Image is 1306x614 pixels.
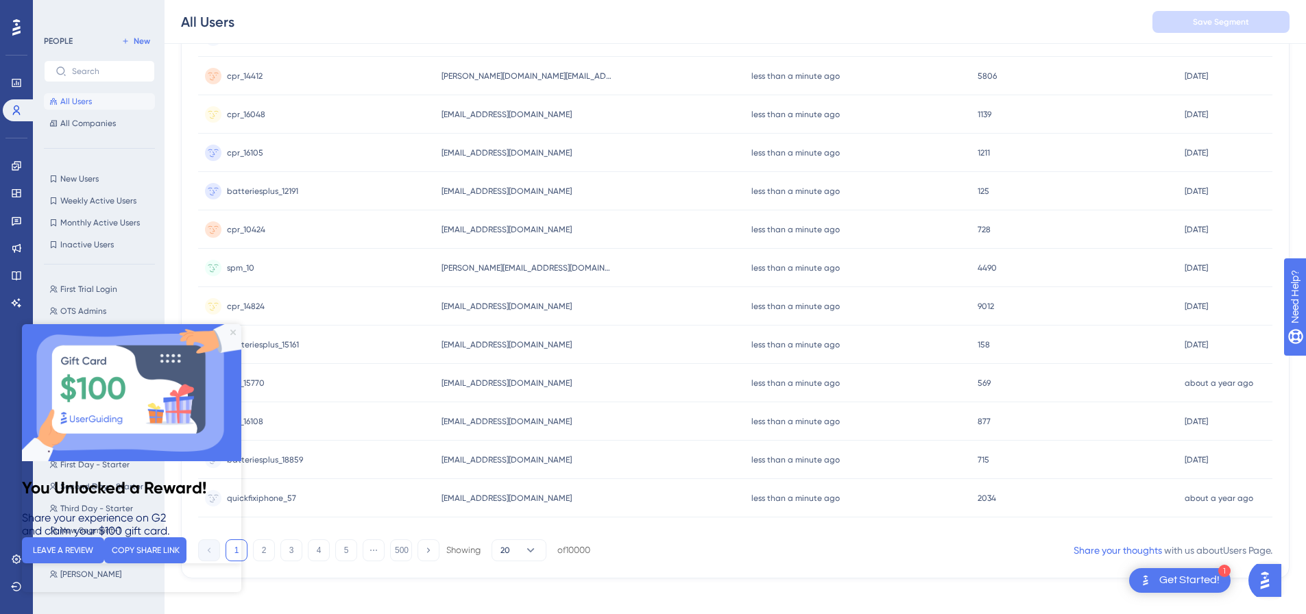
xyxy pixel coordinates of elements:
span: All Companies [60,118,116,129]
time: less than a minute ago [751,71,840,81]
span: 2034 [978,493,996,504]
span: [PERSON_NAME][EMAIL_ADDRESS][DOMAIN_NAME] [442,262,613,273]
button: 500 [390,539,412,561]
span: 877 [978,416,991,427]
button: ⋯ [363,539,385,561]
span: OTS Admins [60,306,106,317]
span: batteriesplus_15161 [227,339,299,350]
div: Get Started! [1159,573,1220,588]
time: less than a minute ago [751,186,840,196]
time: [DATE] [1185,302,1208,311]
span: 1211 [978,147,990,158]
span: [EMAIL_ADDRESS][DOMAIN_NAME] [442,454,572,465]
div: All Users [181,12,234,32]
span: 9012 [978,301,994,312]
span: Need Help? [32,3,86,20]
button: Inactive Users [44,236,155,253]
span: 4490 [978,262,997,273]
span: 569 [978,378,991,389]
div: PEOPLE [44,36,73,47]
a: Share your thoughts [1074,545,1162,556]
span: Monthly Active Users [60,217,140,228]
button: 3 [280,539,302,561]
button: First Trial Login [44,281,163,297]
span: [EMAIL_ADDRESS][DOMAIN_NAME] [442,186,572,197]
span: [EMAIL_ADDRESS][DOMAIN_NAME] [442,339,572,350]
span: cpr_16105 [227,147,263,158]
span: cpr_14824 [227,301,265,312]
span: 1139 [978,109,991,120]
div: Showing [446,544,481,556]
time: less than a minute ago [751,378,840,388]
time: about a year ago [1185,493,1253,503]
button: Monthly Active Users [44,214,155,231]
button: Weekly Active Users [44,193,155,209]
div: 1 [1218,565,1231,577]
button: All Companies [44,115,155,132]
span: 728 [978,224,991,235]
div: Close Preview [208,5,214,11]
time: less than a minute ago [751,263,840,273]
time: [DATE] [1185,455,1208,465]
iframe: UserGuiding AI Assistant Launcher [1248,560,1290,601]
time: less than a minute ago [751,225,840,234]
time: [DATE] [1185,225,1208,234]
button: New [117,33,155,49]
span: [EMAIL_ADDRESS][DOMAIN_NAME] [442,378,572,389]
time: less than a minute ago [751,340,840,349]
span: cpr_14412 [227,71,263,82]
img: launcher-image-alternative-text [1137,572,1154,589]
span: [EMAIL_ADDRESS][DOMAIN_NAME] [442,301,572,312]
span: batteriesplus_18859 [227,454,303,465]
time: less than a minute ago [751,148,840,158]
time: [DATE] [1185,71,1208,81]
span: spm_10 [227,262,254,273]
input: Search [72,66,143,76]
span: First Trial Login [60,284,117,295]
span: Inactive Users [60,239,114,250]
div: with us about Users Page . [1074,542,1272,558]
time: [DATE] [1185,417,1208,426]
span: [EMAIL_ADDRESS][DOMAIN_NAME] [442,147,572,158]
time: less than a minute ago [751,110,840,119]
button: All Users [44,93,155,110]
div: of 10000 [557,544,590,556]
span: batteriesplus_12191 [227,186,298,197]
time: less than a minute ago [751,493,840,503]
span: cpr_10424 [227,224,265,235]
span: [PERSON_NAME][DOMAIN_NAME][EMAIL_ADDRESS][DOMAIN_NAME] [442,71,613,82]
span: 5806 [978,71,997,82]
span: New [134,36,150,47]
time: less than a minute ago [751,417,840,426]
span: cpr_16108 [227,416,263,427]
time: [DATE] [1185,148,1208,158]
span: [EMAIL_ADDRESS][DOMAIN_NAME] [442,224,572,235]
button: OTS Admins [44,303,163,319]
span: 158 [978,339,990,350]
span: 715 [978,454,989,465]
span: quickfixiphone_57 [227,493,296,504]
span: cpr_15770 [227,378,265,389]
time: [DATE] [1185,186,1208,196]
button: 20 [492,539,546,561]
time: less than a minute ago [751,302,840,311]
span: All Users [60,96,92,107]
span: New Users [60,173,99,184]
div: Open Get Started! checklist, remaining modules: 1 [1129,568,1231,593]
span: Save Segment [1193,16,1249,27]
button: 4 [308,539,330,561]
time: about a year ago [1185,378,1253,388]
button: 2 [253,539,275,561]
time: [DATE] [1185,263,1208,273]
time: [DATE] [1185,110,1208,119]
button: New Users [44,171,155,187]
span: 125 [978,186,989,197]
span: [EMAIL_ADDRESS][DOMAIN_NAME] [442,109,572,120]
span: Weekly Active Users [60,195,136,206]
button: 5 [335,539,357,561]
span: [EMAIL_ADDRESS][DOMAIN_NAME] [442,416,572,427]
button: Save Segment [1152,11,1290,33]
span: 20 [500,545,510,556]
time: less than a minute ago [751,455,840,465]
